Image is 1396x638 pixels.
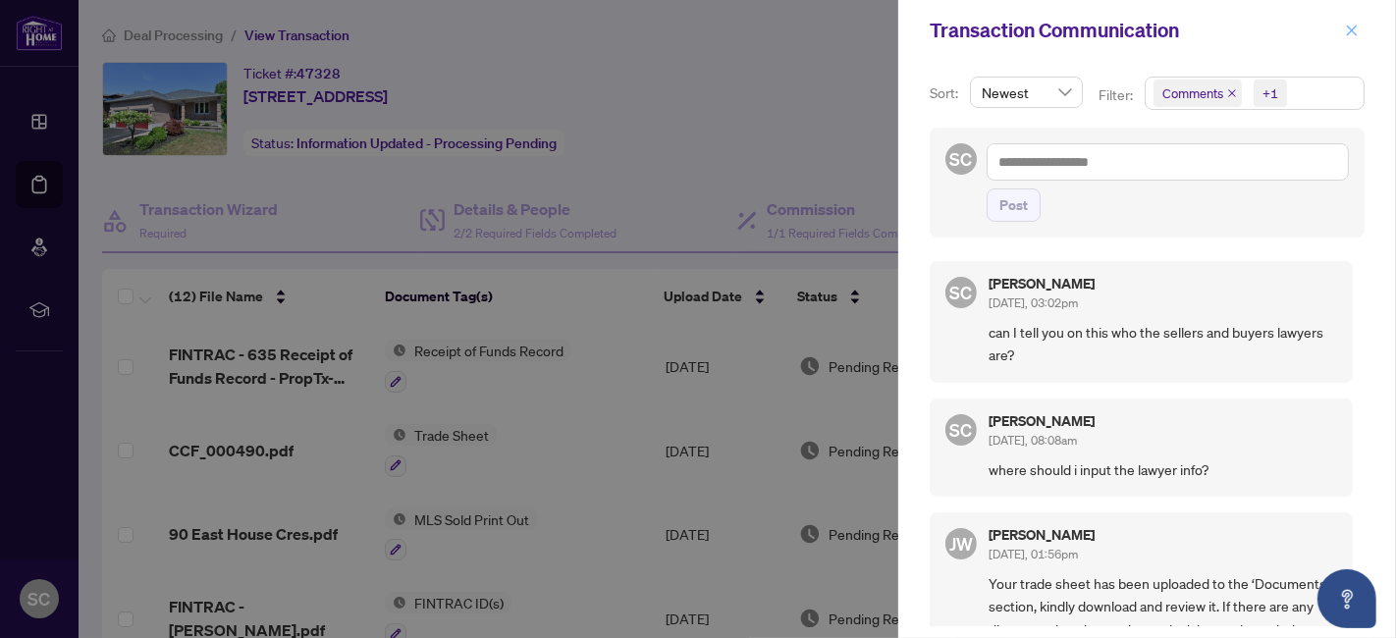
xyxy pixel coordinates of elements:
span: can I tell you on this who the sellers and buyers lawyers are? [989,321,1337,367]
h5: [PERSON_NAME] [989,277,1095,291]
p: Filter: [1099,84,1136,106]
span: where should i input the lawyer info? [989,458,1337,481]
span: [DATE], 01:56pm [989,547,1078,561]
button: Open asap [1317,569,1376,628]
p: Sort: [930,82,962,104]
h5: [PERSON_NAME] [989,528,1095,542]
span: close [1345,24,1359,37]
div: Transaction Communication [930,16,1339,45]
span: Newest [982,78,1071,107]
span: Comments [1154,80,1242,107]
span: [DATE], 08:08am [989,433,1077,448]
span: SC [950,279,973,306]
span: close [1227,88,1237,98]
span: SC [950,145,973,173]
div: +1 [1262,83,1278,103]
h5: [PERSON_NAME] [989,414,1095,428]
button: Post [987,188,1041,222]
span: [DATE], 03:02pm [989,295,1078,310]
span: Comments [1162,83,1223,103]
span: SC [950,416,973,444]
span: JW [949,530,973,558]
